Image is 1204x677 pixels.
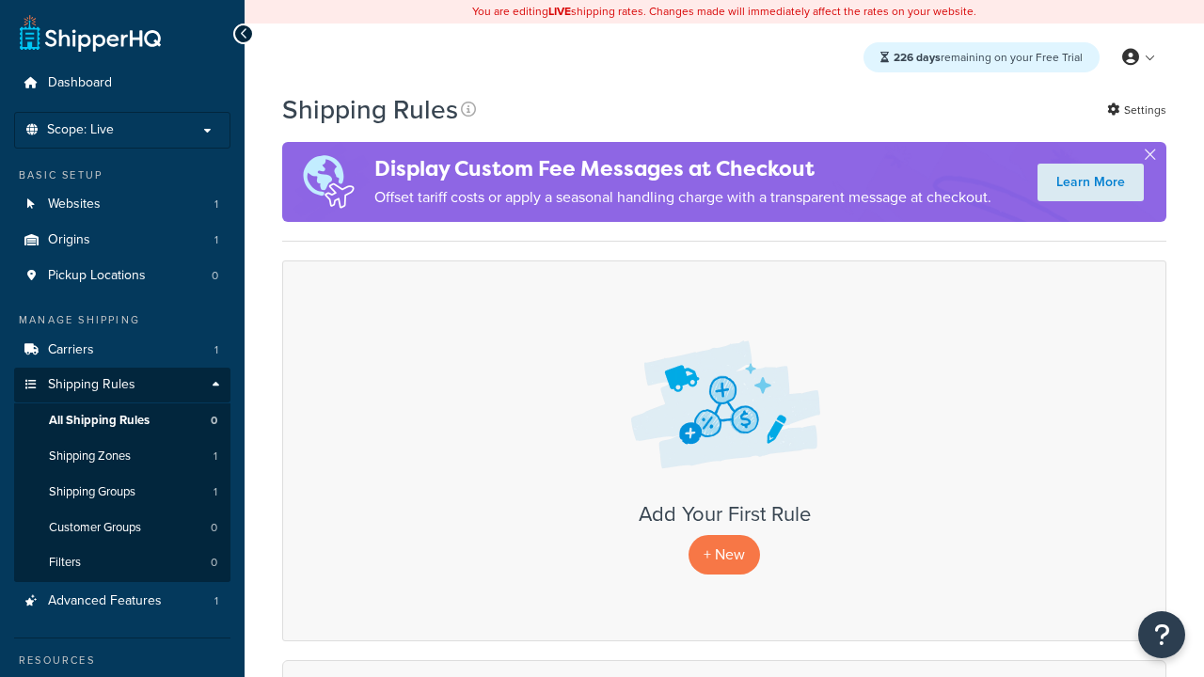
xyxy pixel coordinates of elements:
button: Open Resource Center [1138,611,1185,658]
span: Scope: Live [47,122,114,138]
span: 1 [214,197,218,213]
li: Origins [14,223,230,258]
span: Advanced Features [48,593,162,609]
li: Websites [14,187,230,222]
h4: Display Custom Fee Messages at Checkout [374,153,991,184]
span: 1 [214,593,218,609]
p: Offset tariff costs or apply a seasonal handling charge with a transparent message at checkout. [374,184,991,211]
a: Shipping Rules [14,368,230,402]
li: Filters [14,545,230,580]
li: Customer Groups [14,511,230,545]
span: 0 [211,555,217,571]
b: LIVE [548,3,571,20]
span: Shipping Groups [49,484,135,500]
span: 1 [214,342,218,358]
span: Pickup Locations [48,268,146,284]
span: Filters [49,555,81,571]
a: Carriers 1 [14,333,230,368]
a: Filters 0 [14,545,230,580]
a: Shipping Groups 1 [14,475,230,510]
li: Shipping Rules [14,368,230,582]
a: All Shipping Rules 0 [14,403,230,438]
a: ShipperHQ Home [20,14,161,52]
span: 1 [214,449,217,464]
a: Customer Groups 0 [14,511,230,545]
li: Shipping Zones [14,439,230,474]
h3: Add Your First Rule [302,503,1147,526]
a: Dashboard [14,66,230,101]
a: Pickup Locations 0 [14,259,230,293]
span: Customer Groups [49,520,141,536]
span: 0 [211,413,217,429]
li: Pickup Locations [14,259,230,293]
a: Advanced Features 1 [14,584,230,619]
li: Carriers [14,333,230,368]
img: duties-banner-06bc72dcb5fe05cb3f9472aba00be2ae8eb53ab6f0d8bb03d382ba314ac3c341.png [282,142,374,222]
span: All Shipping Rules [49,413,150,429]
div: Basic Setup [14,167,230,183]
a: Settings [1107,97,1166,123]
div: Manage Shipping [14,312,230,328]
div: remaining on your Free Trial [863,42,1100,72]
li: Advanced Features [14,584,230,619]
span: Shipping Zones [49,449,131,464]
span: 0 [212,268,218,284]
strong: 226 days [894,49,941,66]
span: 0 [211,520,217,536]
span: Shipping Rules [48,377,135,393]
span: Dashboard [48,75,112,91]
a: Websites 1 [14,187,230,222]
span: Websites [48,197,101,213]
a: Shipping Zones 1 [14,439,230,474]
a: Origins 1 [14,223,230,258]
span: Carriers [48,342,94,358]
li: All Shipping Rules [14,403,230,438]
p: + New [689,535,760,574]
span: Origins [48,232,90,248]
li: Shipping Groups [14,475,230,510]
span: 1 [214,232,218,248]
div: Resources [14,653,230,669]
a: Learn More [1038,164,1144,201]
span: 1 [214,484,217,500]
h1: Shipping Rules [282,91,458,128]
